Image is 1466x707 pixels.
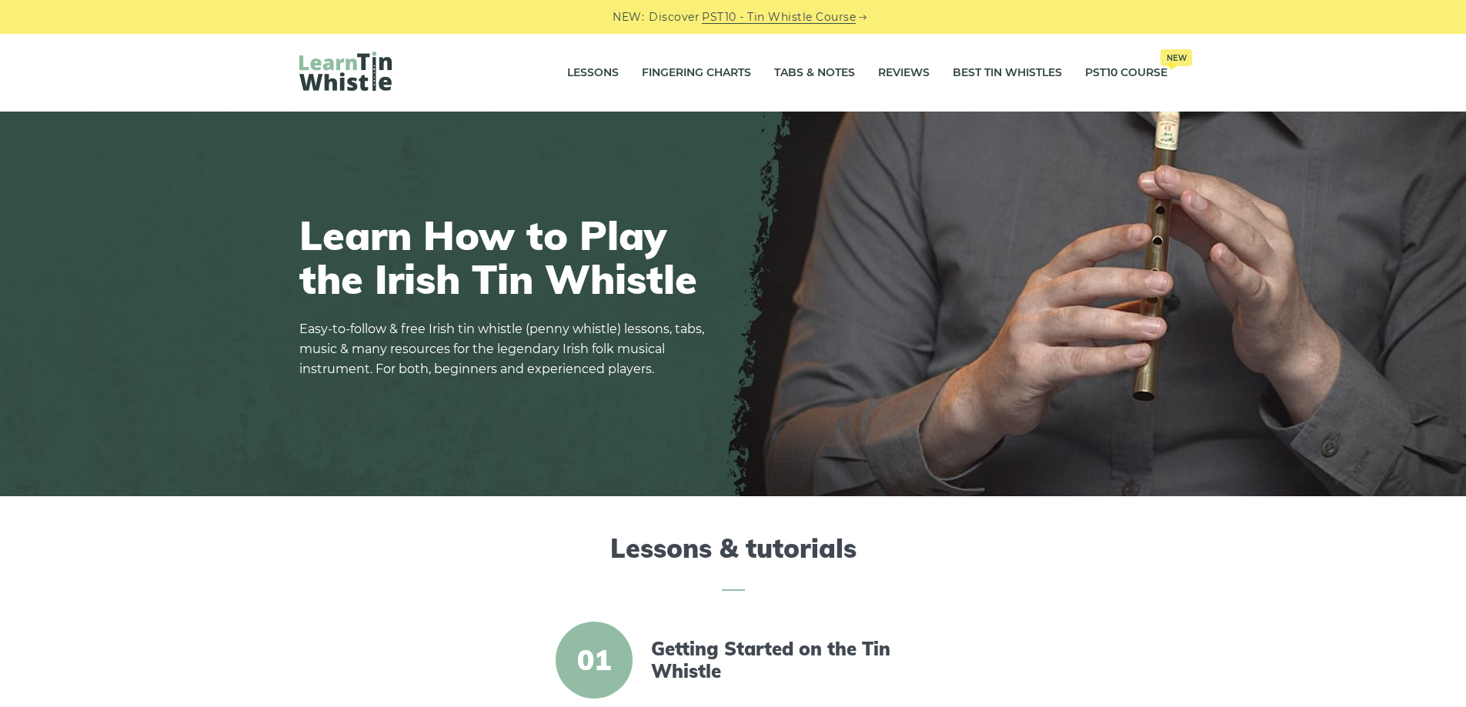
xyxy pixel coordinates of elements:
a: Fingering Charts [642,54,751,92]
p: Easy-to-follow & free Irish tin whistle (penny whistle) lessons, tabs, music & many resources for... [299,319,715,379]
a: Tabs & Notes [774,54,855,92]
a: Best Tin Whistles [953,54,1062,92]
img: LearnTinWhistle.com [299,52,392,91]
a: PST10 CourseNew [1085,54,1167,92]
a: Reviews [878,54,930,92]
a: Getting Started on the Tin Whistle [651,638,916,682]
h2: Lessons & tutorials [299,533,1167,591]
span: New [1160,49,1192,66]
a: Lessons [567,54,619,92]
span: 01 [556,622,633,699]
h1: Learn How to Play the Irish Tin Whistle [299,213,715,301]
